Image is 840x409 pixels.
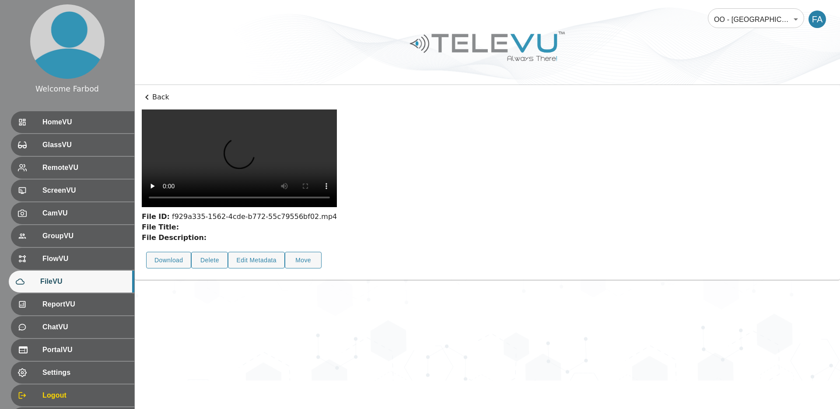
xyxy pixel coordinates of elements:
div: ChatVU [11,316,134,338]
span: ReportVU [42,299,127,310]
span: RemoteVU [42,162,127,173]
span: FileVU [40,276,127,287]
strong: File ID: [142,212,170,221]
div: ScreenVU [11,180,134,201]
span: PortalVU [42,345,127,355]
span: ChatVU [42,322,127,332]
div: PortalVU [11,339,134,361]
div: FileVU [9,271,134,293]
strong: File Description: [142,233,206,242]
button: Delete [191,252,228,269]
div: FlowVU [11,248,134,270]
strong: File Title: [142,223,179,231]
div: OO - [GEOGRAPHIC_DATA]- [PERSON_NAME] [708,7,804,32]
span: FlowVU [42,254,127,264]
div: CamVU [11,202,134,224]
span: CamVU [42,208,127,219]
span: Settings [42,367,127,378]
img: profile.png [30,4,105,79]
div: HomeVU [11,111,134,133]
div: Logout [11,384,134,406]
span: GroupVU [42,231,127,241]
div: GroupVU [11,225,134,247]
div: FA [808,11,826,28]
span: ScreenVU [42,185,127,196]
button: Edit Metadata [228,252,285,269]
div: Welcome Farbod [35,83,99,95]
span: GlassVU [42,140,127,150]
p: Back [142,92,833,102]
img: Logo [409,28,566,64]
div: GlassVU [11,134,134,156]
span: Logout [42,390,127,401]
button: Move [285,252,322,269]
div: Settings [11,362,134,384]
div: ReportVU [11,293,134,315]
span: HomeVU [42,117,127,127]
div: RemoteVU [11,157,134,179]
div: f929a335-1562-4cde-b772-55c79556bf02.mp4 [142,212,337,222]
button: Download [146,252,191,269]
